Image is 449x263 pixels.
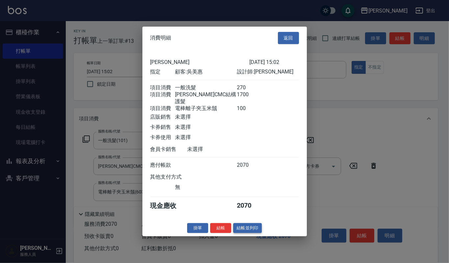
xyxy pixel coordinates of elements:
div: 2070 [237,161,262,168]
button: 返回 [278,32,299,44]
div: 項目消費 [150,105,175,112]
div: 其他支付方式 [150,173,200,180]
div: 未選擇 [187,146,249,153]
div: 店販銷售 [150,113,175,120]
div: 一般洗髮 [175,84,237,91]
div: 無 [175,184,237,190]
div: 270 [237,84,262,91]
div: 會員卡銷售 [150,146,187,153]
div: 電棒離子夾玉米鬚 [175,105,237,112]
div: 項目消費 [150,91,175,105]
div: [PERSON_NAME]CMC結構護髮 [175,91,237,105]
span: 消費明細 [150,35,171,41]
div: 1700 [237,91,262,105]
div: 現金應收 [150,201,187,210]
div: 項目消費 [150,84,175,91]
div: 未選擇 [175,113,237,120]
button: 結帳 [210,223,231,233]
button: 掛單 [187,223,208,233]
div: 未選擇 [175,134,237,141]
div: 未選擇 [175,124,237,131]
div: 卡券銷售 [150,124,175,131]
div: 卡券使用 [150,134,175,141]
div: 2070 [237,201,262,210]
div: 應付帳款 [150,161,175,168]
div: [PERSON_NAME] [150,59,249,65]
div: 顧客: 吳美惠 [175,68,237,75]
div: 100 [237,105,262,112]
div: [DATE] 15:02 [249,59,299,65]
button: 結帳並列印 [233,223,262,233]
div: 設計師: [PERSON_NAME] [237,68,299,75]
div: 指定 [150,68,175,75]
